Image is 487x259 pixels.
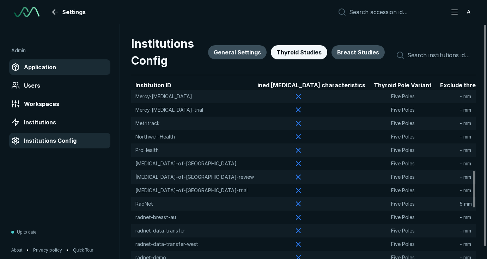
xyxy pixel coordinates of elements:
[135,197,254,211] span: RadNet
[446,5,476,19] button: avatar-name
[370,93,436,100] span: Five Poles
[24,118,56,126] span: Institutions
[370,213,436,221] span: Five Poles
[11,47,26,54] span: Admin
[135,184,254,197] span: [MEDICAL_DATA]-of-[GEOGRAPHIC_DATA]-trial
[11,4,42,20] a: See-Mode Logo
[10,60,110,74] a: Application
[135,117,254,130] span: Metritrack
[24,81,40,90] span: Users
[370,133,436,141] span: Five Poles
[370,119,436,127] span: Five Poles
[10,115,110,129] a: Institutions
[135,130,254,143] span: Northwell-Health
[135,170,254,184] span: [MEDICAL_DATA]-of-[GEOGRAPHIC_DATA]-review
[135,81,254,89] span: Institution ID
[135,224,254,237] span: radnet-data-transfer
[135,157,254,170] span: [MEDICAL_DATA]-of-[GEOGRAPHIC_DATA]
[11,223,36,241] button: Up to date
[463,6,474,18] div: avatar-name
[208,45,267,59] button: General Settings
[467,8,470,16] span: A
[135,237,254,251] span: radnet-data-transfer-west
[135,211,254,224] span: radnet-breast-au
[370,146,436,154] span: Five Poles
[370,200,436,208] span: Five Poles
[370,227,436,235] span: Five Poles
[73,247,93,253] button: Quick Tour
[135,90,254,103] span: Mercy-[MEDICAL_DATA]
[370,160,436,167] span: Five Poles
[48,5,90,19] a: Settings
[14,7,39,17] img: See-Mode Logo
[24,136,77,145] span: Institutions Config
[331,45,385,59] button: Breast Studies
[24,63,56,71] span: Application
[135,103,254,117] span: Mercy-[MEDICAL_DATA]-trial
[231,81,365,89] span: Auto-defined [MEDICAL_DATA] characteristics
[26,247,29,253] span: •
[135,143,254,157] span: ProHealth
[370,173,436,181] span: Five Poles
[271,45,327,59] button: Thyroid Studies
[349,8,442,16] input: Search accession id…
[370,106,436,114] span: Five Poles
[10,134,110,148] a: Institutions Config
[407,52,476,59] input: Search institutions id…
[131,35,194,69] span: Institutions Config
[66,247,69,253] span: •
[11,247,22,253] button: About
[33,247,62,253] a: Privacy policy
[374,81,432,89] span: Thyroid Pole Variant
[370,240,436,248] span: Five Poles
[17,229,36,235] span: Up to date
[24,100,59,108] span: Workspaces
[10,97,110,111] a: Workspaces
[370,187,436,194] span: Five Poles
[10,78,110,93] a: Users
